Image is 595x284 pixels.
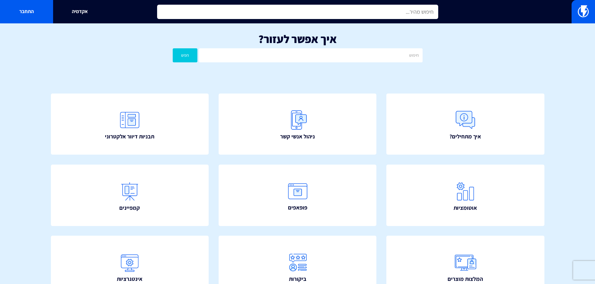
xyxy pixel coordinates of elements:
[219,94,377,155] a: ניהול אנשי קשר
[449,132,481,141] span: איך מתחילים?
[219,165,377,226] a: פופאפים
[289,275,306,283] span: ביקורות
[386,94,544,155] a: איך מתחילים?
[157,5,438,19] input: חיפוש מהיר...
[51,165,209,226] a: קמפיינים
[454,204,477,212] span: אוטומציות
[105,132,154,141] span: תבניות דיוור אלקטרוני
[288,204,307,212] span: פופאפים
[119,204,140,212] span: קמפיינים
[173,48,198,62] button: חפש
[386,165,544,226] a: אוטומציות
[199,48,422,62] input: חיפוש
[280,132,315,141] span: ניהול אנשי קשר
[117,275,142,283] span: אינטגרציות
[448,275,483,283] span: המלצות מוצרים
[51,94,209,155] a: תבניות דיוור אלקטרוני
[9,33,586,45] h1: איך אפשר לעזור?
